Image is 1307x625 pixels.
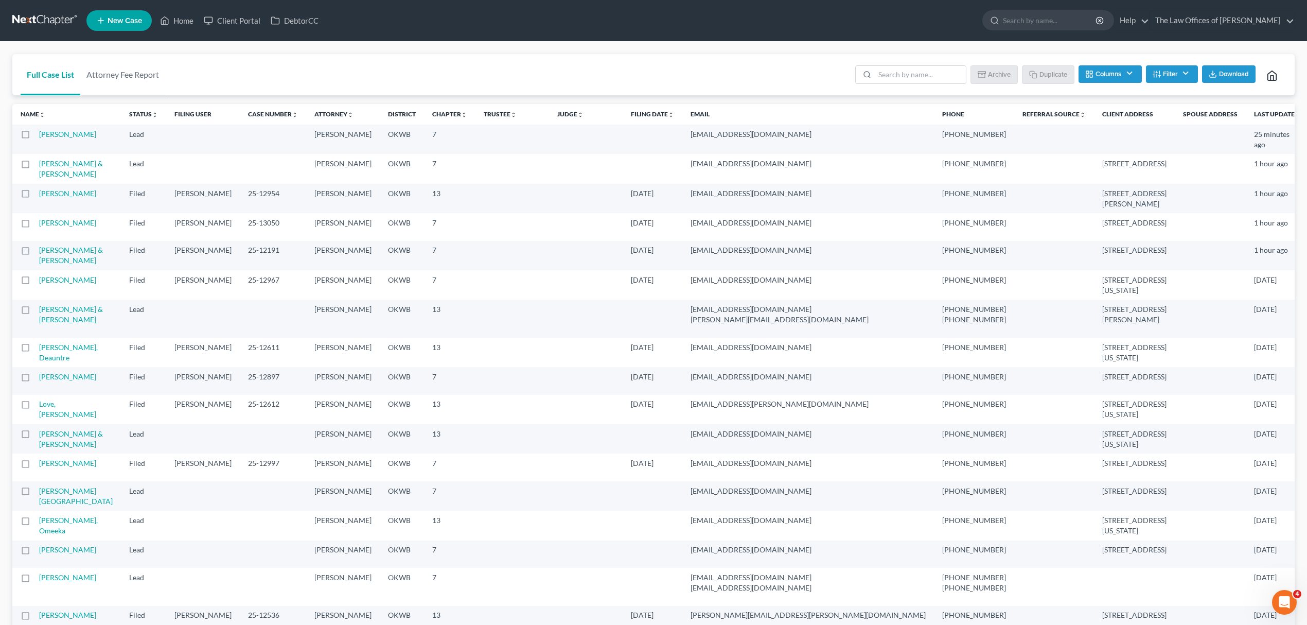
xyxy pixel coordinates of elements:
[1115,11,1149,30] a: Help
[942,399,1006,409] pre: [PHONE_NUMBER]
[942,486,1006,496] pre: [PHONE_NUMBER]
[266,11,324,30] a: DebtorCC
[39,189,96,198] a: [PERSON_NAME]
[424,541,475,568] td: 7
[1094,213,1175,240] td: [STREET_ADDRESS]
[424,568,475,605] td: 7
[432,110,467,118] a: Chapterunfold_more
[631,110,674,118] a: Filing Dateunfold_more
[1202,65,1256,83] button: Download
[942,458,1006,468] pre: [PHONE_NUMBER]
[691,515,926,526] pre: [EMAIL_ADDRESS][DOMAIN_NAME]
[121,367,166,394] td: Filed
[1080,112,1086,118] i: unfold_more
[21,54,80,95] a: Full Case List
[942,275,1006,285] pre: [PHONE_NUMBER]
[380,213,424,240] td: OKWB
[306,270,380,300] td: [PERSON_NAME]
[1254,110,1302,118] a: Last Update
[306,511,380,540] td: [PERSON_NAME]
[166,104,240,125] th: Filing User
[510,112,517,118] i: unfold_more
[39,246,103,265] a: [PERSON_NAME] & [PERSON_NAME]
[240,241,306,270] td: 25-12191
[623,338,682,367] td: [DATE]
[942,545,1006,555] pre: [PHONE_NUMBER]
[942,342,1006,353] pre: [PHONE_NUMBER]
[1094,241,1175,270] td: [STREET_ADDRESS]
[380,125,424,154] td: OKWB
[691,275,926,285] pre: [EMAIL_ADDRESS][DOMAIN_NAME]
[292,112,298,118] i: unfold_more
[934,104,1014,125] th: Phone
[691,245,926,255] pre: [EMAIL_ADDRESS][DOMAIN_NAME]
[108,17,142,25] span: New Case
[942,304,1006,325] pre: [PHONE_NUMBER] [PHONE_NUMBER]
[1293,590,1301,598] span: 4
[39,275,96,284] a: [PERSON_NAME]
[152,112,158,118] i: unfold_more
[380,454,424,481] td: OKWB
[39,459,96,467] a: [PERSON_NAME]
[166,338,240,367] td: [PERSON_NAME]
[347,112,354,118] i: unfold_more
[39,159,103,178] a: [PERSON_NAME] & [PERSON_NAME]
[623,184,682,213] td: [DATE]
[691,486,926,496] pre: [EMAIL_ADDRESS][DOMAIN_NAME]
[166,184,240,213] td: [PERSON_NAME]
[39,112,45,118] i: unfold_more
[306,568,380,605] td: [PERSON_NAME]
[1272,590,1297,615] iframe: Intercom live chat
[306,184,380,213] td: [PERSON_NAME]
[623,241,682,270] td: [DATE]
[39,573,96,582] a: [PERSON_NAME]
[942,129,1006,140] pre: [PHONE_NUMBER]
[691,429,926,439] pre: [EMAIL_ADDRESS][DOMAIN_NAME]
[1146,65,1198,83] button: Filter
[424,125,475,154] td: 7
[39,305,103,324] a: [PERSON_NAME] & [PERSON_NAME]
[129,110,158,118] a: Statusunfold_more
[1094,481,1175,511] td: [STREET_ADDRESS]
[121,511,166,540] td: Lead
[1094,424,1175,454] td: [STREET_ADDRESS][US_STATE]
[121,481,166,511] td: Lead
[39,218,96,227] a: [PERSON_NAME]
[380,300,424,337] td: OKWB
[691,610,926,620] pre: [PERSON_NAME][EMAIL_ADDRESS][PERSON_NAME][DOMAIN_NAME]
[424,338,475,367] td: 13
[121,300,166,337] td: Lead
[1079,65,1141,83] button: Columns
[306,424,380,454] td: [PERSON_NAME]
[1094,104,1175,125] th: Client Address
[240,338,306,367] td: 25-12611
[668,112,674,118] i: unfold_more
[942,429,1006,439] pre: [PHONE_NUMBER]
[1003,11,1097,30] input: Search by name...
[691,188,926,199] pre: [EMAIL_ADDRESS][DOMAIN_NAME]
[691,545,926,555] pre: [EMAIL_ADDRESS][DOMAIN_NAME]
[1022,110,1086,118] a: Referral Sourceunfold_more
[240,454,306,481] td: 25-12997
[942,188,1006,199] pre: [PHONE_NUMBER]
[306,541,380,568] td: [PERSON_NAME]
[39,400,96,419] a: Love, [PERSON_NAME]
[166,395,240,424] td: [PERSON_NAME]
[623,270,682,300] td: [DATE]
[306,395,380,424] td: [PERSON_NAME]
[121,568,166,605] td: Lead
[39,611,96,619] a: [PERSON_NAME]
[691,342,926,353] pre: [EMAIL_ADDRESS][DOMAIN_NAME]
[484,110,517,118] a: Trusteeunfold_more
[121,270,166,300] td: Filed
[623,395,682,424] td: [DATE]
[1094,541,1175,568] td: [STREET_ADDRESS]
[1175,104,1246,125] th: Spouse Address
[424,511,475,540] td: 13
[691,372,926,382] pre: [EMAIL_ADDRESS][DOMAIN_NAME]
[39,429,103,448] a: [PERSON_NAME] & [PERSON_NAME]
[240,395,306,424] td: 25-12612
[380,541,424,568] td: OKWB
[691,129,926,140] pre: [EMAIL_ADDRESS][DOMAIN_NAME]
[1094,270,1175,300] td: [STREET_ADDRESS][US_STATE]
